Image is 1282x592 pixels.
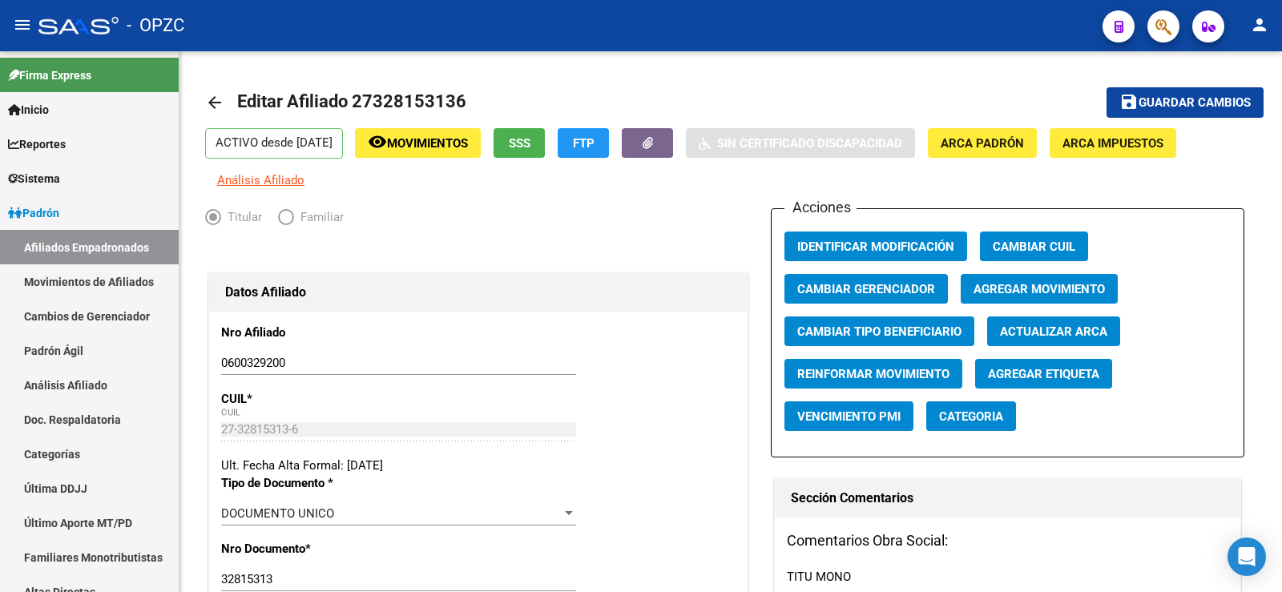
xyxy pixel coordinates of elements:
[217,173,304,187] span: Análisis Afiliado
[784,196,857,219] h3: Acciones
[988,367,1099,381] span: Agregar Etiqueta
[221,540,376,558] p: Nro Documento
[221,324,376,341] p: Nro Afiliado
[1139,96,1251,111] span: Guardar cambios
[1107,87,1264,117] button: Guardar cambios
[797,240,954,254] span: Identificar Modificación
[797,282,935,296] span: Cambiar Gerenciador
[127,8,184,43] span: - OPZC
[8,101,49,119] span: Inicio
[1062,136,1163,151] span: ARCA Impuestos
[1050,128,1176,158] button: ARCA Impuestos
[1119,92,1139,111] mat-icon: save
[928,128,1037,158] button: ARCA Padrón
[797,409,901,424] span: Vencimiento PMI
[797,324,961,339] span: Cambiar Tipo Beneficiario
[221,208,262,226] span: Titular
[205,213,360,228] mat-radio-group: Elija una opción
[221,390,376,408] p: CUIL
[205,128,343,159] p: ACTIVO desde [DATE]
[294,208,344,226] span: Familiar
[993,240,1075,254] span: Cambiar CUIL
[941,136,1024,151] span: ARCA Padrón
[8,204,59,222] span: Padrón
[784,232,967,261] button: Identificar Modificación
[961,274,1118,304] button: Agregar Movimiento
[355,128,481,158] button: Movimientos
[368,132,387,151] mat-icon: remove_red_eye
[939,409,1003,424] span: Categoria
[784,401,913,431] button: Vencimiento PMI
[205,93,224,112] mat-icon: arrow_back
[558,128,609,158] button: FTP
[573,136,595,151] span: FTP
[8,66,91,84] span: Firma Express
[1250,15,1269,34] mat-icon: person
[791,485,1224,511] h1: Sección Comentarios
[221,457,736,474] div: Ult. Fecha Alta Formal: [DATE]
[1000,324,1107,339] span: Actualizar ARCA
[975,359,1112,389] button: Agregar Etiqueta
[974,282,1105,296] span: Agregar Movimiento
[494,128,545,158] button: SSS
[784,359,962,389] button: Reinformar Movimiento
[717,136,902,151] span: Sin Certificado Discapacidad
[8,170,60,187] span: Sistema
[221,474,376,492] p: Tipo de Documento *
[797,367,949,381] span: Reinformar Movimiento
[8,135,66,153] span: Reportes
[509,136,530,151] span: SSS
[225,280,732,305] h1: Datos Afiliado
[980,232,1088,261] button: Cambiar CUIL
[237,91,466,111] span: Editar Afiliado 27328153136
[686,128,915,158] button: Sin Certificado Discapacidad
[787,530,1228,552] h3: Comentarios Obra Social:
[987,316,1120,346] button: Actualizar ARCA
[387,136,468,151] span: Movimientos
[784,274,948,304] button: Cambiar Gerenciador
[926,401,1016,431] button: Categoria
[784,316,974,346] button: Cambiar Tipo Beneficiario
[1228,538,1266,576] div: Open Intercom Messenger
[13,15,32,34] mat-icon: menu
[221,506,334,521] span: DOCUMENTO UNICO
